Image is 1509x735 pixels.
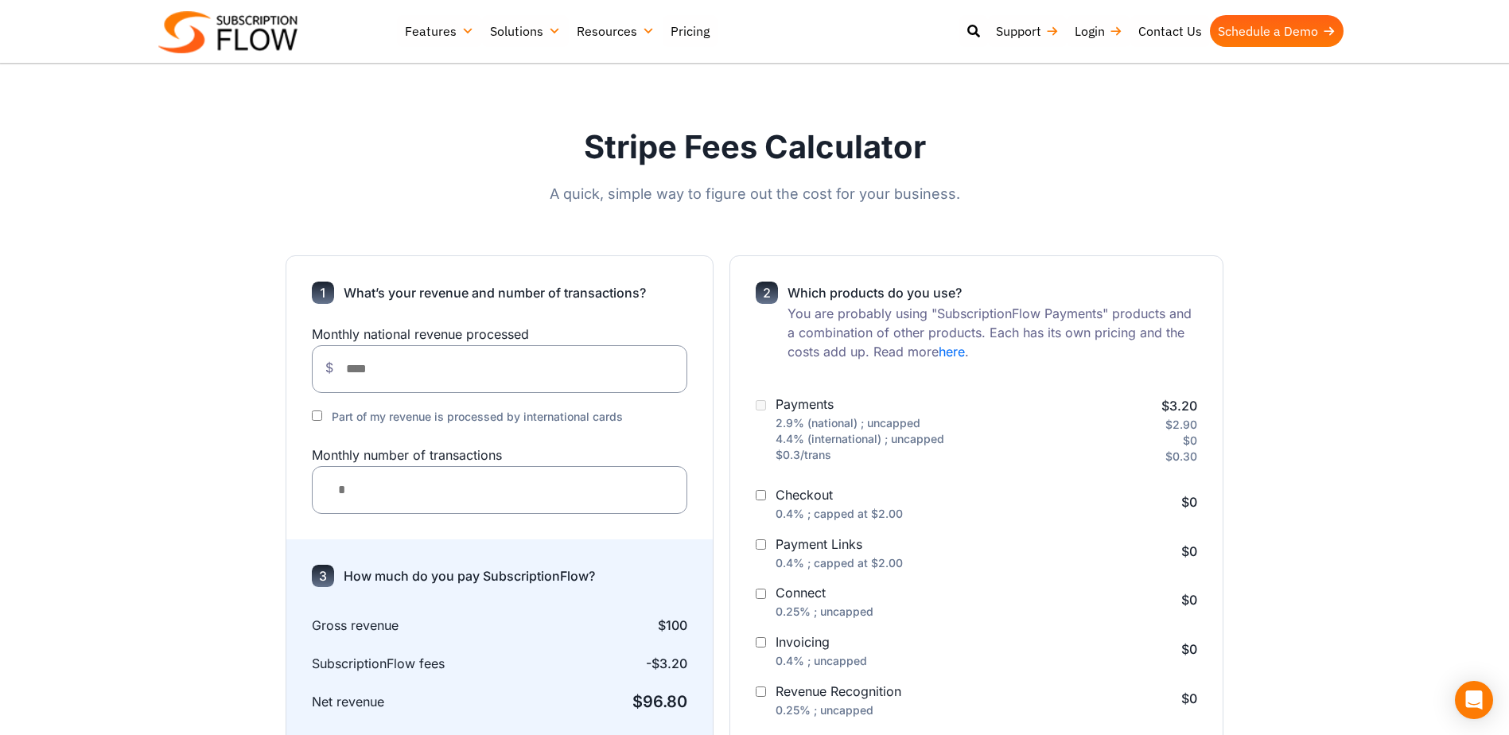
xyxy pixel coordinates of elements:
[397,15,482,47] a: Features
[756,490,766,500] input: Checkout 0.4% ; capped at $2.00 $0
[788,282,1197,304] h2: Which products do you use?
[776,447,944,463] p: $0.3/trans
[776,702,901,718] p: 0.25% ; uncapped
[1090,433,1198,449] p: $0
[312,410,322,421] input: Part of my revenue is processed by international cards
[1090,417,1198,433] p: $2.90
[1181,494,1197,510] span: $0
[776,604,873,620] p: 0.25% ; uncapped
[569,15,663,47] a: Resources
[776,680,901,702] label: Revenue Recognition
[756,686,766,697] input: Revenue Recognition 0.25% ; uncapped $0
[1181,690,1197,706] span: $0
[1181,543,1197,559] span: $0
[344,565,595,587] h2: How much do you pay SubscriptionFlow?
[776,555,903,571] p: 0.4% ; capped at $2.00
[312,444,688,466] label: Monthly number of transactions
[756,539,766,550] input: Payment Links 0.4% ; capped at $2.00 $0
[482,15,569,47] a: Solutions
[776,653,867,669] p: 0.4% ; uncapped
[468,614,687,636] span: $100
[1210,15,1344,47] a: Schedule a Demo
[776,393,834,415] label: Payments
[776,533,862,555] label: Payment Links
[756,637,766,647] input: Invoicing 0.4% ; uncapped $0
[286,183,1224,204] p: A quick, simple way to figure out the cost for your business.
[1090,449,1198,465] p: $0.30
[1090,395,1198,417] p: $3.20
[1181,641,1197,657] span: $0
[776,431,944,447] p: 4.4% (international) ; uncapped
[325,360,333,375] span: $
[776,415,944,431] p: 2.9% (national) ; uncapped
[332,409,623,425] p: Part of my revenue is processed by international cards
[776,506,903,522] p: 0.4% ; capped at $2.00
[663,15,718,47] a: Pricing
[286,127,1224,167] h1: Stripe Fees Calculator
[158,11,298,53] img: Subscriptionflow
[312,323,688,345] label: Monthly national revenue processed
[344,282,646,304] h2: What’s your revenue and number of transactions?
[312,652,458,675] label: SubscriptionFlow fees
[468,652,687,675] span: -$3.20
[312,614,458,636] label: Gross revenue
[1067,15,1130,47] a: Login
[776,484,833,506] label: Checkout
[756,400,766,410] input: Payments 2.9% (national) ; uncapped 4.4% (international) ; uncapped $0.3/trans $3.20 $2.90 $0 $0.30
[1455,681,1493,719] div: Open Intercom Messenger
[1181,592,1197,608] span: $0
[788,304,1197,361] p: You are probably using "SubscriptionFlow Payments" products and a combination of other products. ...
[1130,15,1210,47] a: Contact Us
[776,581,826,604] label: Connect
[776,631,830,653] label: Invoicing
[312,690,458,713] label: Net revenue
[988,15,1067,47] a: Support
[468,690,687,713] div: $96.80
[756,589,766,599] input: Connect 0.25% ; uncapped $0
